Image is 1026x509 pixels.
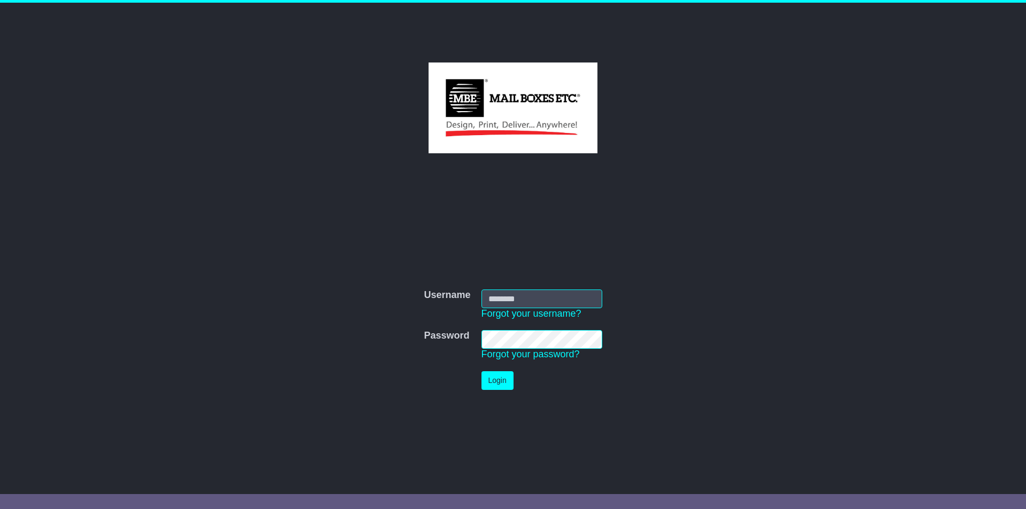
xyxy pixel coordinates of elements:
[424,330,469,342] label: Password
[481,371,514,390] button: Login
[424,289,470,301] label: Username
[481,349,580,359] a: Forgot your password?
[481,308,581,319] a: Forgot your username?
[429,62,597,153] img: MBE Macquarie Park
